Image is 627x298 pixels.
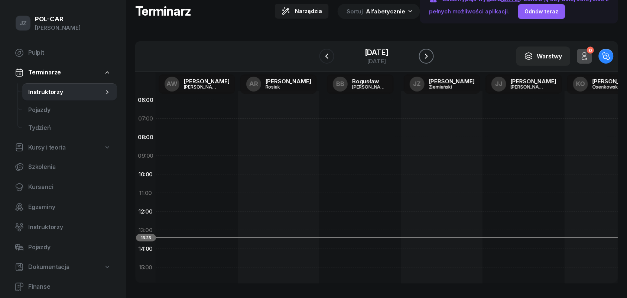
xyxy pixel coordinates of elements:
a: Pojazdy [9,238,117,256]
div: POL-CAR [35,16,81,22]
a: Kursanci [9,178,117,196]
a: Pulpit [9,44,117,62]
a: Pojazdy [22,101,117,119]
span: Sortuj [347,7,364,16]
span: Alfabetycznie [366,8,405,15]
span: Pojazdy [28,105,111,115]
span: Instruktorzy [28,222,111,232]
a: Terminarze [9,64,117,81]
button: Odnów teraz [518,4,565,19]
span: Pulpit [28,48,111,58]
a: Dokumentacja [9,259,117,276]
a: Instruktorzy [22,83,117,101]
span: Terminarze [28,68,61,77]
span: Kursanci [28,182,111,192]
span: Dokumentacja [28,262,69,272]
div: Warstwy [524,52,562,61]
div: 0 [587,47,594,54]
a: Egzaminy [9,198,117,216]
button: Sortuj Alfabetycznie [338,4,420,19]
button: Narzędzia [275,4,329,19]
a: Finanse [9,278,117,296]
h1: Terminarz [135,4,191,18]
span: Egzaminy [28,202,111,212]
div: [DATE] [365,49,389,56]
span: Instruktorzy [28,87,104,97]
a: Instruktorzy [9,218,117,236]
div: Odnów teraz [525,7,559,16]
a: Kursy i teoria [9,139,117,156]
button: 0 [577,49,592,64]
span: Narzędzia [295,7,322,16]
span: Tydzień [28,123,111,133]
span: Pojazdy [28,243,111,252]
button: Warstwy [516,47,571,66]
span: Finanse [28,282,111,292]
div: [PERSON_NAME] [35,23,81,33]
a: Szkolenia [9,158,117,176]
span: JZ [19,20,27,26]
div: [DATE] [365,58,389,64]
span: Szkolenia [28,162,111,172]
a: Tydzień [22,119,117,137]
span: Kursy i teoria [28,143,66,153]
